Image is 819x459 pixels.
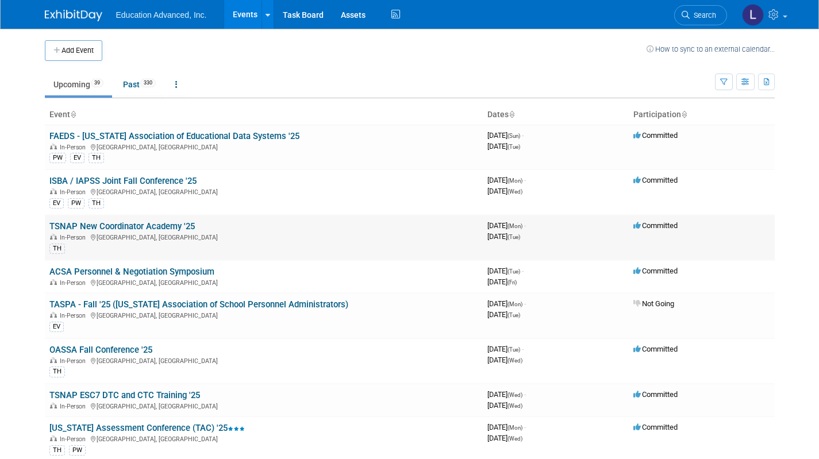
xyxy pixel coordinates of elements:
th: Event [45,105,483,125]
span: Committed [633,221,678,230]
div: EV [49,198,64,209]
span: (Mon) [507,425,522,431]
span: (Mon) [507,178,522,184]
span: - [522,131,524,140]
th: Participation [629,105,775,125]
span: [DATE] [487,434,522,442]
span: [DATE] [487,299,526,308]
span: (Sun) [507,133,520,139]
img: Lara Miller [742,4,764,26]
img: ExhibitDay [45,10,102,21]
a: Sort by Event Name [70,110,76,119]
span: (Tue) [507,144,520,150]
span: Committed [633,131,678,140]
span: 330 [140,79,156,87]
img: In-Person Event [50,357,57,363]
span: Not Going [633,299,674,308]
span: [DATE] [487,277,517,286]
span: - [524,176,526,184]
div: TH [49,445,65,456]
button: Add Event [45,40,102,61]
span: (Wed) [507,188,522,195]
span: [DATE] [487,390,526,399]
img: In-Person Event [50,144,57,149]
span: (Wed) [507,357,522,364]
span: - [524,221,526,230]
a: ACSA Personnel & Negotiation Symposium [49,267,214,277]
div: [GEOGRAPHIC_DATA], [GEOGRAPHIC_DATA] [49,232,478,241]
div: [GEOGRAPHIC_DATA], [GEOGRAPHIC_DATA] [49,401,478,410]
span: (Mon) [507,301,522,307]
span: (Tue) [507,268,520,275]
span: In-Person [60,312,89,319]
a: Past330 [114,74,164,95]
span: (Fri) [507,279,517,286]
div: TH [49,367,65,377]
span: In-Person [60,279,89,287]
span: In-Person [60,188,89,196]
a: Search [674,5,727,25]
span: Committed [633,423,678,431]
span: Committed [633,390,678,399]
span: [DATE] [487,187,522,195]
span: (Tue) [507,312,520,318]
span: - [524,390,526,399]
img: In-Person Event [50,403,57,408]
span: [DATE] [487,356,522,364]
span: In-Person [60,403,89,410]
span: Education Advanced, Inc. [116,10,207,20]
a: OASSA Fall Conference '25 [49,345,152,355]
span: (Tue) [507,234,520,240]
span: [DATE] [487,232,520,241]
span: - [522,345,524,353]
span: - [524,299,526,308]
span: Committed [633,267,678,275]
a: TSNAP New Coordinator Academy '25 [49,221,195,232]
div: PW [49,153,66,163]
span: (Wed) [507,392,522,398]
span: [DATE] [487,401,522,410]
span: [DATE] [487,423,526,431]
a: TASPA - Fall '25 ([US_STATE] Association of School Personnel Administrators) [49,299,348,310]
a: ISBA / IAPSS Joint Fall Conference '25 [49,176,197,186]
img: In-Person Event [50,188,57,194]
a: Sort by Start Date [509,110,514,119]
div: [GEOGRAPHIC_DATA], [GEOGRAPHIC_DATA] [49,356,478,365]
span: - [522,267,524,275]
div: [GEOGRAPHIC_DATA], [GEOGRAPHIC_DATA] [49,277,478,287]
span: In-Person [60,435,89,443]
a: Sort by Participation Type [681,110,687,119]
span: Committed [633,345,678,353]
div: TH [89,198,104,209]
span: (Wed) [507,435,522,442]
span: Committed [633,176,678,184]
a: Upcoming39 [45,74,112,95]
div: PW [69,445,86,456]
div: PW [68,198,84,209]
span: In-Person [60,234,89,241]
div: EV [49,322,64,332]
span: Search [690,11,716,20]
span: In-Person [60,357,89,365]
span: [DATE] [487,310,520,319]
div: [GEOGRAPHIC_DATA], [GEOGRAPHIC_DATA] [49,187,478,196]
span: [DATE] [487,131,524,140]
span: In-Person [60,144,89,151]
div: [GEOGRAPHIC_DATA], [GEOGRAPHIC_DATA] [49,434,478,443]
div: [GEOGRAPHIC_DATA], [GEOGRAPHIC_DATA] [49,142,478,151]
img: In-Person Event [50,435,57,441]
th: Dates [483,105,629,125]
span: (Wed) [507,403,522,409]
span: (Mon) [507,223,522,229]
span: [DATE] [487,267,524,275]
span: [DATE] [487,176,526,184]
img: In-Person Event [50,234,57,240]
img: In-Person Event [50,279,57,285]
img: In-Person Event [50,312,57,318]
span: - [524,423,526,431]
div: [GEOGRAPHIC_DATA], [GEOGRAPHIC_DATA] [49,310,478,319]
span: 39 [91,79,103,87]
a: FAEDS - [US_STATE] Association of Educational Data Systems '25 [49,131,299,141]
span: [DATE] [487,345,524,353]
span: (Tue) [507,346,520,353]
